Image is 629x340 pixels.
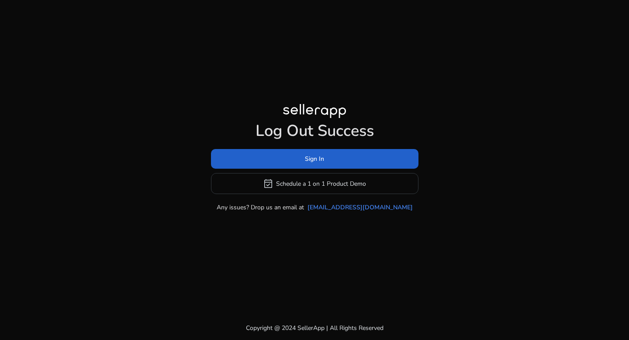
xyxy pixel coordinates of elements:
p: Any issues? Drop us an email at [217,203,304,212]
span: Sign In [305,154,324,163]
a: [EMAIL_ADDRESS][DOMAIN_NAME] [308,203,413,212]
span: event_available [263,178,273,189]
h1: Log Out Success [211,121,418,140]
button: event_availableSchedule a 1 on 1 Product Demo [211,173,418,194]
button: Sign In [211,149,418,169]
